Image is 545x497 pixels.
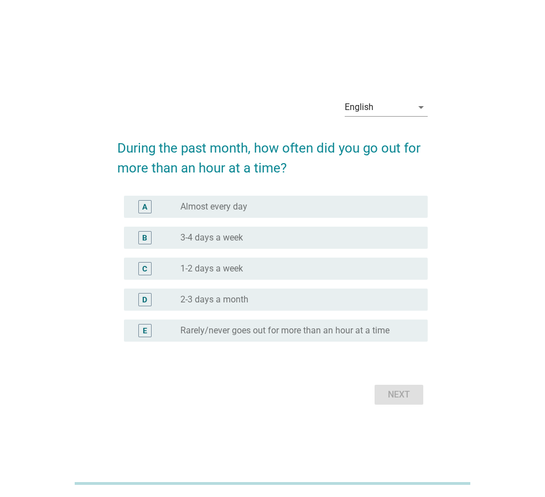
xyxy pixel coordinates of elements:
i: arrow_drop_down [414,101,428,114]
label: 1-2 days a week [180,263,243,274]
div: D [142,294,147,305]
label: 2-3 days a month [180,294,248,305]
div: B [142,232,147,243]
h2: During the past month, how often did you go out for more than an hour at a time? [117,127,428,178]
label: 3-4 days a week [180,232,243,243]
label: Rarely/never goes out for more than an hour at a time [180,325,390,336]
div: C [142,263,147,274]
div: A [142,201,147,212]
label: Almost every day [180,201,247,212]
div: English [345,102,373,112]
div: E [143,325,147,336]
